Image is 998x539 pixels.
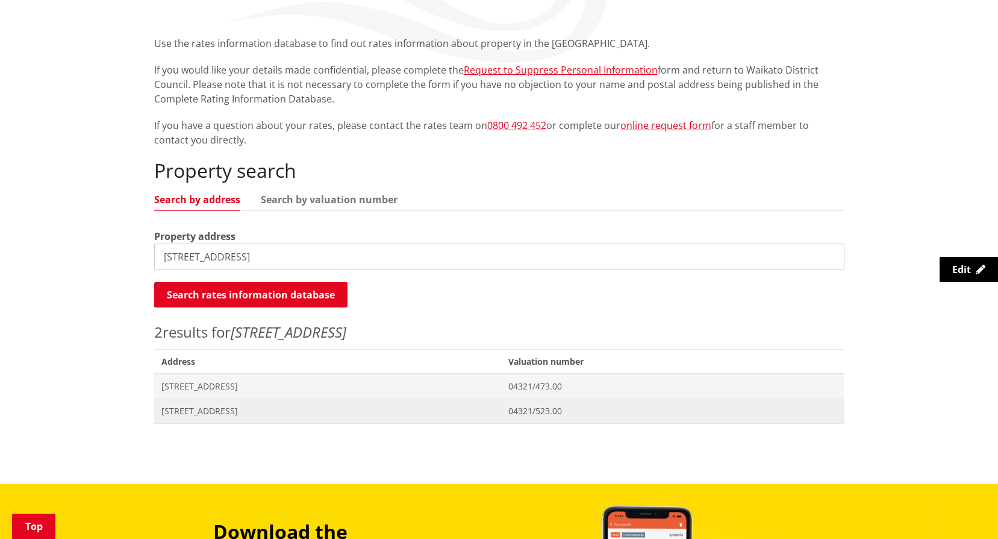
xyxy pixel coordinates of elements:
a: online request form [620,119,711,132]
a: Edit [940,257,998,282]
button: Search rates information database [154,282,348,307]
p: If you have a question about your rates, please contact the rates team on or complete our for a s... [154,118,844,147]
span: Valuation number [501,349,844,374]
a: Top [12,514,55,539]
p: If you would like your details made confidential, please complete the form and return to Waikato ... [154,63,844,106]
span: 04321/523.00 [508,405,837,417]
em: [STREET_ADDRESS] [231,322,346,342]
a: [STREET_ADDRESS] 04321/473.00 [154,374,844,399]
a: Search by valuation number [261,195,398,204]
span: [STREET_ADDRESS] [161,380,494,392]
a: Search by address [154,195,240,204]
span: 2 [154,322,163,342]
p: results for [154,321,844,343]
a: Request to Suppress Personal Information [464,63,658,77]
input: e.g. Duke Street NGARUAWAHIA [154,244,844,270]
iframe: Messenger Launcher [943,488,986,532]
span: [STREET_ADDRESS] [161,405,494,417]
p: Use the rates information database to find out rates information about property in the [GEOGRAPHI... [154,36,844,51]
span: Address [154,349,502,374]
span: 04321/473.00 [508,380,837,392]
label: Property address [154,229,235,244]
span: Edit [952,263,971,276]
a: 0800 492 452 [487,119,546,132]
h2: Property search [154,159,844,182]
a: [STREET_ADDRESS] 04321/523.00 [154,399,844,423]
